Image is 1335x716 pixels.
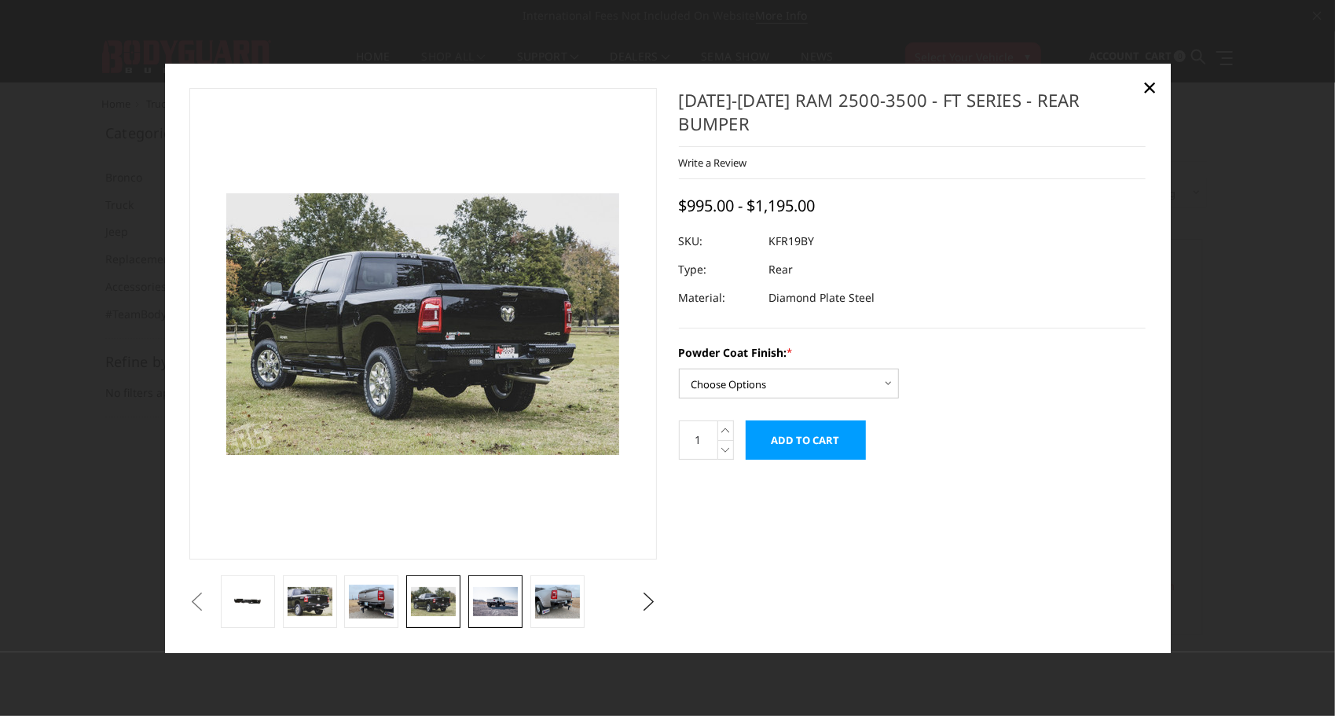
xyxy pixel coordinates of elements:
a: Close [1137,75,1162,100]
a: 2019-2026 Ram 2500-3500 - FT Series - Rear Bumper [189,88,657,560]
dt: Type: [679,255,757,284]
button: Next [636,590,660,614]
input: Add to Cart [746,420,866,460]
label: Powder Coat Finish: [679,344,1146,361]
dt: Material: [679,284,757,312]
img: 2019-2026 Ram 2500-3500 - FT Series - Rear Bumper [349,585,394,619]
span: $995.00 - $1,195.00 [679,195,816,216]
img: 2019-2026 Ram 2500-3500 - FT Series - Rear Bumper [473,587,518,617]
img: 2019-2026 Ram 2500-3500 - FT Series - Rear Bumper [411,587,456,617]
dd: Rear [769,255,794,284]
button: Previous [185,590,209,614]
dt: SKU: [679,227,757,255]
h1: [DATE]-[DATE] Ram 2500-3500 - FT Series - Rear Bumper [679,88,1146,147]
img: 2019-2026 Ram 2500-3500 - FT Series - Rear Bumper [288,587,332,617]
a: Write a Review [679,156,747,170]
span: × [1142,70,1157,104]
img: 2019-2026 Ram 2500-3500 - FT Series - Rear Bumper [535,585,580,619]
dd: Diamond Plate Steel [769,284,875,312]
dd: KFR19BY [769,227,815,255]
